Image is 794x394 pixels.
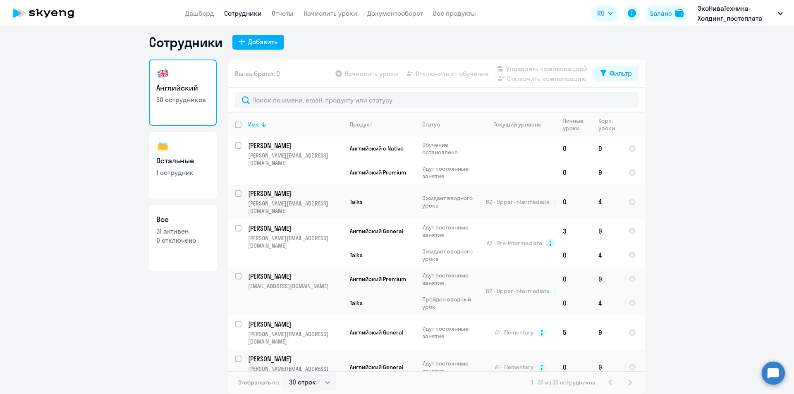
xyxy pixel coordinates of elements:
[156,155,209,166] h3: Остальные
[598,117,622,132] div: Корп. уроки
[367,9,423,17] a: Документооборот
[495,363,533,371] span: A1 - Elementary
[433,9,476,17] a: Все продукты
[350,329,403,336] span: Английский General
[156,83,209,93] h3: Английский
[645,5,689,21] button: Балансbalance
[592,136,622,160] td: 0
[235,69,280,79] span: Вы выбрали: 0
[592,243,622,267] td: 4
[248,121,343,128] div: Имя
[149,205,217,271] a: Все31 активен0 отключено
[156,227,209,236] p: 31 активен
[592,350,622,384] td: 9
[235,92,639,108] input: Поиск по имени, email, продукту или статусу
[248,272,342,281] p: [PERSON_NAME]
[248,224,343,233] a: [PERSON_NAME]
[156,67,170,80] img: english
[248,330,343,345] p: [PERSON_NAME][EMAIL_ADDRESS][DOMAIN_NAME]
[248,354,343,363] a: [PERSON_NAME]
[248,224,342,233] p: [PERSON_NAME]
[422,272,479,287] p: Идут постоянные занятия
[238,379,280,386] span: Отображать по:
[610,68,632,78] div: Фильтр
[350,198,363,205] span: Talks
[350,299,363,307] span: Talks
[350,227,403,235] span: Английский General
[304,9,357,17] a: Начислить уроки
[422,248,479,263] p: Ожидает вводного урока
[556,160,592,184] td: 0
[556,184,592,219] td: 0
[248,320,342,329] p: [PERSON_NAME]
[494,121,541,128] div: Текущий уровень
[592,315,622,350] td: 9
[591,5,619,21] button: RU
[248,141,343,150] a: [PERSON_NAME]
[422,165,479,180] p: Идут постоянные занятия
[232,35,284,50] button: Добавить
[248,234,343,249] p: [PERSON_NAME][EMAIL_ADDRESS][DOMAIN_NAME]
[556,315,592,350] td: 5
[556,219,592,243] td: 3
[185,9,214,17] a: Дашборд
[248,365,343,380] p: [PERSON_NAME][EMAIL_ADDRESS][DOMAIN_NAME]
[495,329,533,336] span: A1 - Elementary
[156,140,170,153] img: others
[248,282,343,290] p: [EMAIL_ADDRESS][DOMAIN_NAME]
[698,3,775,23] p: ЭкоНиваТехника-Холдинг_постоплата 2025 год, ЭКОНИВАТЕХНИКА-ХОЛДИНГ, ООО
[556,291,592,315] td: 0
[422,360,479,375] p: Идут постоянные занятия
[156,95,209,104] p: 30 сотрудников
[156,236,209,245] p: 0 отключено
[248,121,259,128] div: Имя
[556,243,592,267] td: 0
[422,296,479,310] p: Пройден вводный урок
[248,141,342,150] p: [PERSON_NAME]
[422,325,479,340] p: Идут постоянные занятия
[594,66,639,81] button: Фильтр
[650,8,672,18] div: Баланс
[149,60,217,126] a: Английский30 сотрудников
[248,320,343,329] a: [PERSON_NAME]
[422,121,440,128] div: Статус
[675,9,684,17] img: balance
[248,200,343,215] p: [PERSON_NAME][EMAIL_ADDRESS][DOMAIN_NAME]
[422,224,479,239] p: Идут постоянные занятия
[422,194,479,209] p: Ожидает вводного урока
[422,141,479,156] p: Обучение остановлено
[248,152,343,167] p: [PERSON_NAME][EMAIL_ADDRESS][DOMAIN_NAME]
[486,287,550,295] span: B2 - Upper-Intermediate
[156,168,209,177] p: 1 сотрудник
[149,34,222,50] h1: Сотрудники
[592,160,622,184] td: 9
[248,189,342,198] p: [PERSON_NAME]
[592,219,622,243] td: 9
[156,214,209,225] h3: Все
[350,145,404,152] span: Английский с Native
[350,121,372,128] div: Продукт
[487,239,542,247] span: A2 - Pre-Intermediate
[224,9,262,17] a: Сотрудники
[531,379,595,386] span: 1 - 30 из 30 сотрудников
[248,189,343,198] a: [PERSON_NAME]
[248,272,343,281] a: [PERSON_NAME]
[694,3,787,23] button: ЭкоНиваТехника-Холдинг_постоплата 2025 год, ЭКОНИВАТЕХНИКА-ХОЛДИНГ, ООО
[556,350,592,384] td: 0
[248,37,277,47] div: Добавить
[556,267,592,291] td: 0
[350,275,406,283] span: Английский Premium
[486,198,550,205] span: B2 - Upper-Intermediate
[592,267,622,291] td: 9
[556,136,592,160] td: 0
[486,121,556,128] div: Текущий уровень
[350,251,363,259] span: Talks
[149,132,217,198] a: Остальные1 сотрудник
[592,184,622,219] td: 4
[350,363,403,371] span: Английский General
[350,169,406,176] span: Английский Premium
[248,354,342,363] p: [PERSON_NAME]
[272,9,294,17] a: Отчеты
[563,117,591,132] div: Личные уроки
